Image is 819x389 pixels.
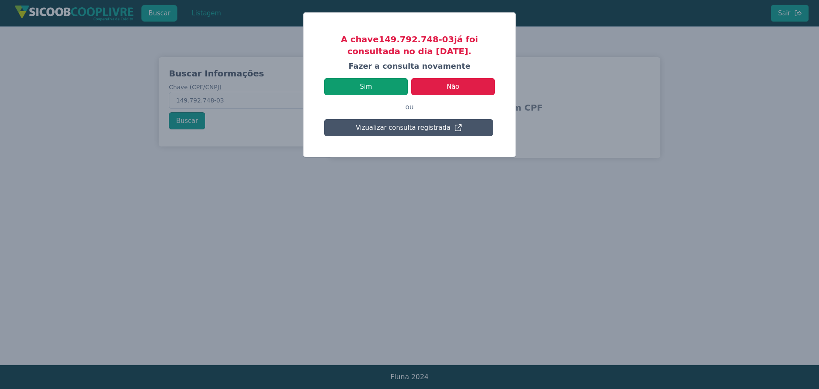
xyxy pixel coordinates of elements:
[324,33,495,57] h3: A chave 149.792.748-03 já foi consultada no dia [DATE].
[324,95,495,119] p: ou
[324,61,495,71] h4: Fazer a consulta novamente
[324,119,493,136] button: Vizualizar consulta registrada
[411,78,495,95] button: Não
[324,78,408,95] button: Sim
